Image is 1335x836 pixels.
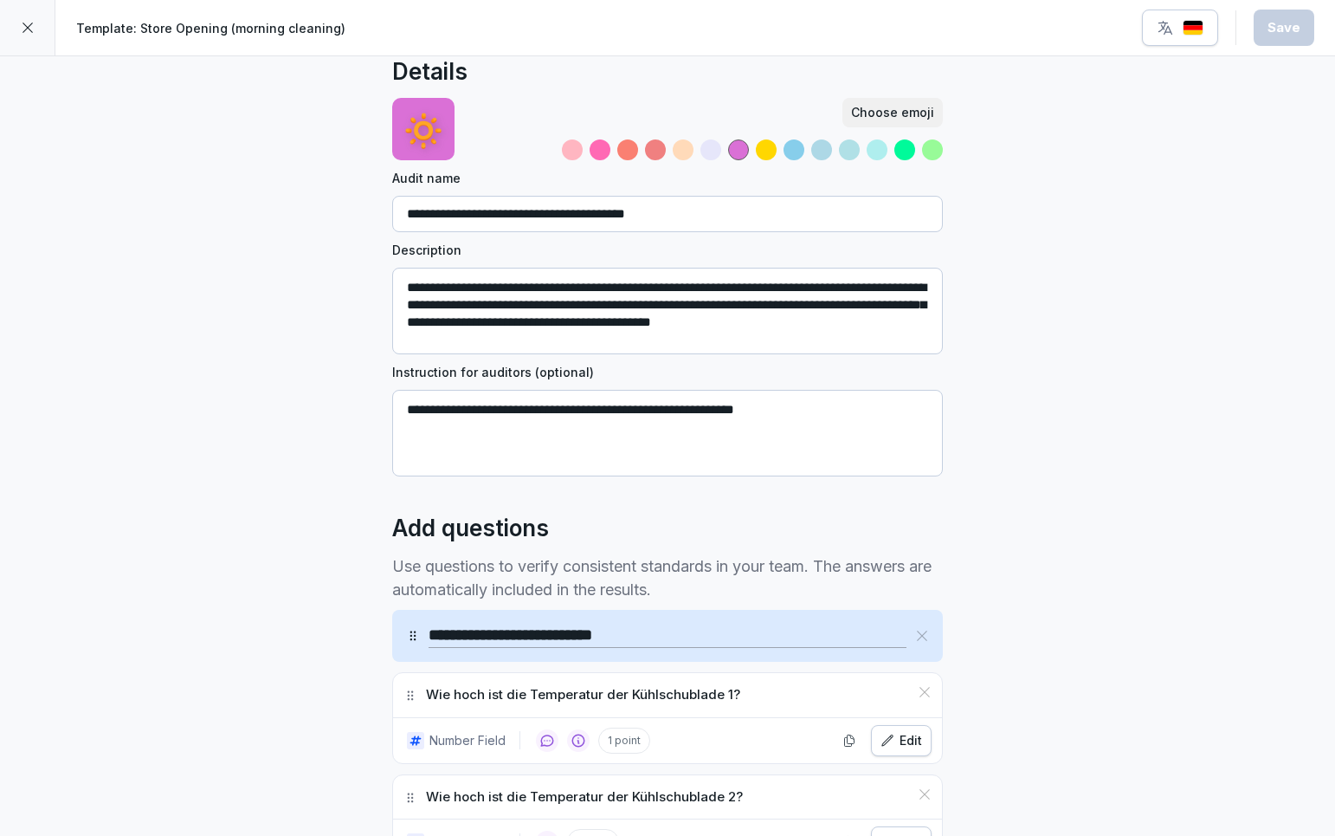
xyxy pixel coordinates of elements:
[392,554,943,601] p: Use questions to verify consistent standards in your team. The answers are automatically included...
[392,55,468,89] h2: Details
[76,19,345,37] p: Template: Store Opening (morning cleaning)
[1183,20,1203,36] img: de.svg
[880,731,922,750] div: Edit
[392,169,943,187] label: Audit name
[1267,18,1300,37] div: Save
[401,102,446,157] p: 🔅
[429,731,506,749] p: Number Field
[426,787,743,807] p: Wie hoch ist die Temperatur der Kühlschublade 2?
[426,685,740,705] p: Wie hoch ist die Temperatur der Kühlschublade 1?
[851,103,934,122] div: Choose emoji
[842,98,943,127] button: Choose emoji
[1254,10,1314,46] button: Save
[392,241,943,259] label: Description
[392,363,943,381] label: Instruction for auditors (optional)
[871,725,932,756] button: Edit
[598,728,650,754] p: 1 point
[392,511,549,546] h2: Add questions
